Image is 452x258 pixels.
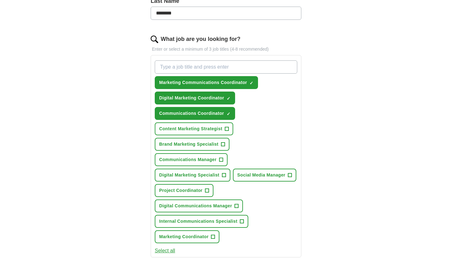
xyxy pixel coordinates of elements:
[159,233,208,240] span: Marketing Coordinator
[159,172,219,178] span: Digital Marketing Specialist
[155,138,229,151] button: Brand Marketing Specialist
[155,215,248,228] button: Internal Communications Specialist
[151,46,301,53] p: Enter or select a minimum of 3 job titles (4-8 recommended)
[155,199,243,212] button: Digital Communications Manager
[237,172,285,178] span: Social Media Manager
[155,92,235,104] button: Digital Marketing Coordinator✓
[155,60,297,74] input: Type a job title and press enter
[227,96,230,101] span: ✓
[159,141,218,148] span: Brand Marketing Specialist
[161,35,240,43] label: What job are you looking for?
[159,203,232,209] span: Digital Communications Manager
[155,153,228,166] button: Communications Manager
[155,169,230,182] button: Digital Marketing Specialist
[155,184,213,197] button: Project Coordinator
[155,76,258,89] button: Marketing Communications Coordinator✓
[159,156,217,163] span: Communications Manager
[155,247,175,255] button: Select all
[159,187,202,194] span: Project Coordinator
[151,36,158,43] img: search.png
[159,110,224,117] span: Communications Coordinator
[159,95,224,101] span: Digital Marketing Coordinator
[159,218,237,225] span: Internal Communications Specialist
[227,111,230,116] span: ✓
[159,79,247,86] span: Marketing Communications Coordinator
[250,81,253,86] span: ✓
[155,230,219,243] button: Marketing Coordinator
[155,122,233,135] button: Content Marketing Strategist
[233,169,296,182] button: Social Media Manager
[159,126,222,132] span: Content Marketing Strategist
[155,107,235,120] button: Communications Coordinator✓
